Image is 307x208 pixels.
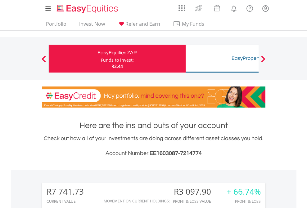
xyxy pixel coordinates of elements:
a: FAQ's and Support [242,2,258,14]
a: AppsGrid [174,2,189,11]
span: EE1603087-7214774 [150,150,202,156]
span: R2.44 [111,63,123,69]
div: EasyEquities ZAR [52,48,182,57]
div: Profit & Loss Value [173,199,219,203]
div: + 66.74% [227,187,261,196]
span: Refer and Earn [125,20,160,27]
a: Home page [54,2,120,14]
div: CURRENT VALUE [47,199,84,203]
a: Invest Now [77,21,107,30]
div: R7 741.73 [47,187,84,196]
img: thrive-v2.svg [193,3,204,13]
div: Movement on Current Holdings: [104,199,170,203]
img: vouchers-v2.svg [212,3,222,13]
div: R3 097.90 [173,187,219,196]
img: EasyEquities_Logo.png [56,4,120,14]
button: Previous [38,59,50,65]
div: Profit & Loss [227,199,261,203]
div: Funds to invest: [101,57,134,63]
div: Check out how all of your investments are doing across different asset classes you hold. [42,134,265,158]
h1: Here are the ins and outs of your account [42,120,265,131]
a: Refer and Earn [115,21,163,30]
a: Notifications [226,2,242,14]
img: grid-menu-icon.svg [178,5,185,11]
button: Next [257,59,269,65]
a: Vouchers [208,2,226,13]
h3: Account Number: [42,149,265,158]
a: Portfolio [43,21,69,30]
img: EasyCredit Promotion Banner [42,86,265,108]
a: My Profile [258,2,273,15]
span: My Funds [173,20,214,28]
